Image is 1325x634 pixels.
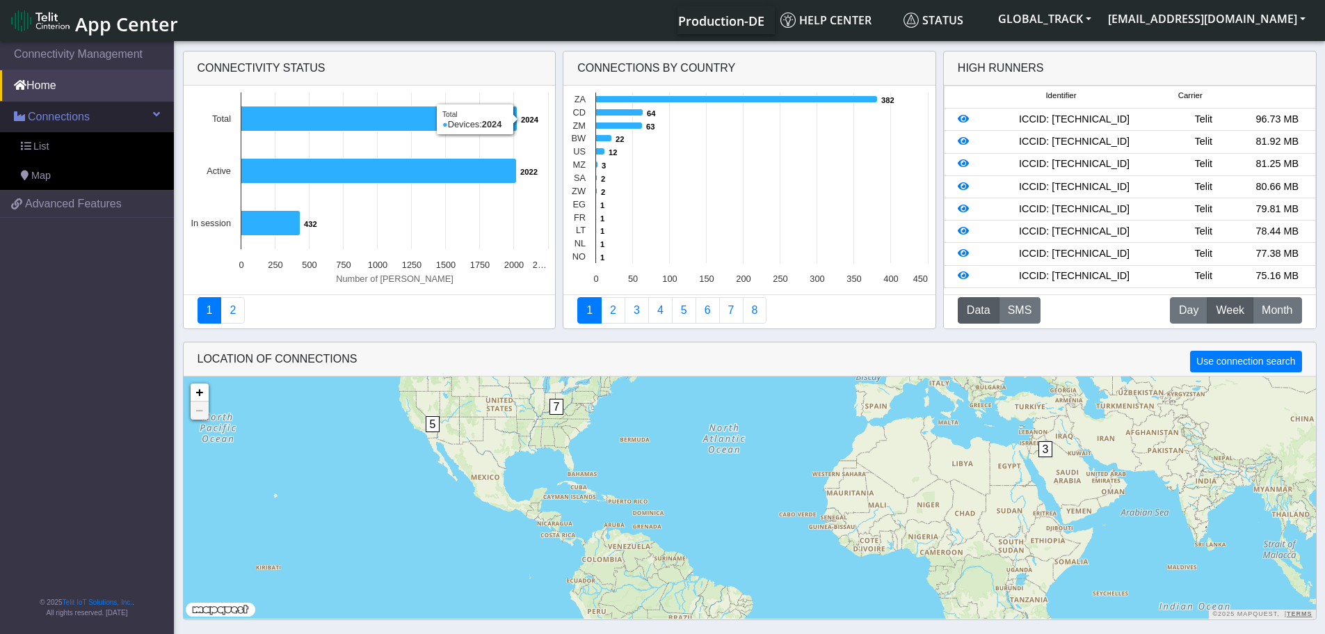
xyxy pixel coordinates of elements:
[577,297,602,324] a: Connections By Country
[601,188,605,196] text: 2
[1240,134,1314,150] div: 81.92 MB
[999,297,1041,324] button: SMS
[736,274,750,284] text: 200
[1170,297,1207,324] button: Day
[1178,90,1203,102] span: Carrier
[898,6,990,34] a: Status
[982,202,1166,217] div: ICCID: [TECHNICAL_ID]
[904,13,963,28] span: Status
[573,159,586,170] text: MZ
[573,120,586,131] text: ZM
[990,6,1100,31] button: GLOBAL_TRACK
[672,297,696,324] a: Usage by Carrier
[1216,302,1244,319] span: Week
[198,297,542,324] nav: Summary paging
[600,201,604,209] text: 1
[743,297,767,324] a: Not Connected for 30 days
[426,416,440,432] span: 5
[628,274,638,284] text: 50
[646,122,655,131] text: 63
[810,274,824,284] text: 300
[1253,297,1301,324] button: Month
[25,196,122,212] span: Advanced Features
[648,297,673,324] a: Connections By Carrier
[239,260,243,270] text: 0
[1038,441,1053,457] span: 3
[521,116,539,124] text: 2024
[198,297,222,324] a: Connectivity status
[775,6,898,34] a: Help center
[184,342,1316,377] div: LOCATION OF CONNECTIONS
[881,96,894,104] text: 382
[1190,351,1301,372] button: Use connection search
[1240,269,1314,284] div: 75.16 MB
[1287,610,1312,617] a: Terms
[573,199,586,209] text: EG
[367,260,387,270] text: 1000
[401,260,421,270] text: 1250
[576,225,586,235] text: LT
[33,139,49,154] span: List
[184,51,556,86] div: Connectivity status
[191,402,209,420] a: Zoom out
[1045,90,1076,102] span: Identifier
[1240,157,1314,172] div: 81.25 MB
[1166,269,1240,284] div: Telit
[572,251,586,262] text: NO
[913,274,928,284] text: 450
[573,146,586,157] text: US
[563,51,935,86] div: Connections By Country
[1240,246,1314,262] div: 77.38 MB
[575,238,586,248] text: NL
[616,135,624,143] text: 22
[601,175,605,183] text: 2
[191,383,209,402] a: Zoom in
[780,13,796,28] img: knowledge.svg
[304,220,317,228] text: 432
[207,166,231,176] text: Active
[575,94,586,104] text: ZA
[1209,610,1315,619] div: ©2025 MapQuest, |
[1166,180,1240,195] div: Telit
[211,113,230,124] text: Total
[625,297,649,324] a: Usage per Country
[958,60,1044,77] div: High Runners
[982,112,1166,127] div: ICCID: [TECHNICAL_ID]
[1240,180,1314,195] div: 80.66 MB
[958,297,999,324] button: Data
[678,13,764,29] span: Production-DE
[573,107,586,118] text: CD
[1166,202,1240,217] div: Telit
[1166,224,1240,239] div: Telit
[1166,134,1240,150] div: Telit
[1179,302,1198,319] span: Day
[647,109,656,118] text: 64
[268,260,282,270] text: 250
[11,6,176,35] a: App Center
[11,10,70,32] img: logo-telit-cinterion-gw-new.png
[602,161,606,170] text: 3
[600,240,604,248] text: 1
[982,224,1166,239] div: ICCID: [TECHNICAL_ID]
[600,214,604,223] text: 1
[336,260,351,270] text: 750
[336,274,453,284] text: Number of [PERSON_NAME]
[504,260,523,270] text: 2000
[600,253,604,262] text: 1
[28,109,90,125] span: Connections
[572,186,586,196] text: ZW
[191,218,231,228] text: In session
[220,297,245,324] a: Deployment status
[1207,297,1253,324] button: Week
[600,227,604,235] text: 1
[982,269,1166,284] div: ICCID: [TECHNICAL_ID]
[549,399,564,415] span: 7
[609,148,617,157] text: 12
[302,260,316,270] text: 500
[520,168,538,176] text: 2022
[75,11,178,37] span: App Center
[31,168,51,184] span: Map
[719,297,744,324] a: Zero Session
[1166,246,1240,262] div: Telit
[846,274,861,284] text: 350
